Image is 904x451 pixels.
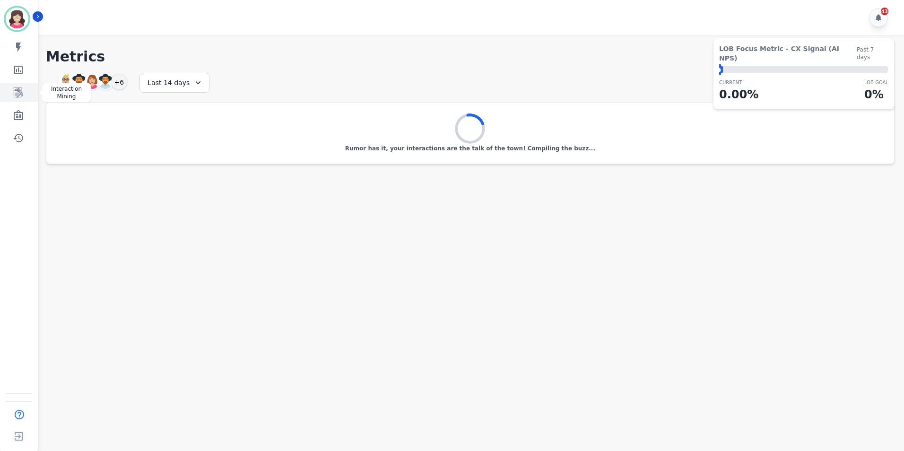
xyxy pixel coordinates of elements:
[864,79,888,86] p: LOB Goal
[719,44,857,63] span: LOB Focus Metric - CX Signal (AI NPS)
[139,73,209,93] div: Last 14 days
[719,79,758,86] p: CURRENT
[864,86,888,103] p: 0 %
[719,86,758,103] p: 0.00 %
[719,66,723,73] div: ⬤
[46,48,895,65] h1: Metrics
[857,46,888,61] span: Past 7 days
[111,74,127,90] div: +6
[345,145,595,152] p: Rumor has it, your interactions are the talk of the town! Compiling the buzz...
[6,8,28,30] img: Bordered avatar
[881,8,888,15] div: 43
